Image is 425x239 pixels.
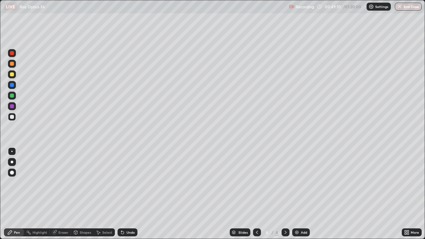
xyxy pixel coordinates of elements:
div: Pen [14,231,20,234]
div: Select [102,231,112,234]
img: add-slide-button [294,230,299,235]
p: Settings [375,5,388,8]
img: class-settings-icons [369,4,374,9]
div: Add [301,231,307,234]
div: / [272,230,274,234]
div: Undo [127,231,135,234]
p: Recording [296,4,314,9]
img: end-class-cross [397,4,402,9]
div: Slides [238,231,248,234]
div: More [411,231,419,234]
img: recording.375f2c34.svg [289,4,294,9]
button: End Class [395,3,422,11]
p: Ray Optics 36 [20,4,45,9]
div: 4 [264,230,270,234]
p: LIVE [6,4,15,9]
div: Eraser [58,231,68,234]
div: 4 [275,229,279,235]
div: Highlight [33,231,47,234]
div: Shapes [80,231,91,234]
